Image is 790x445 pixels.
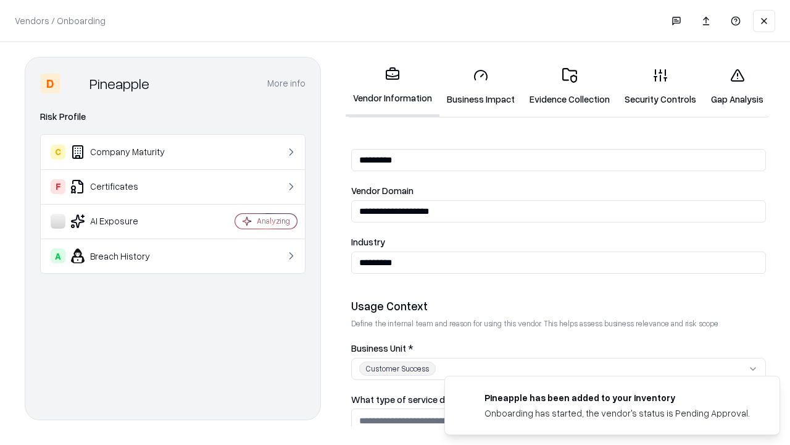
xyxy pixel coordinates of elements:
div: Certificates [51,179,198,194]
div: Breach History [51,248,198,263]
div: Analyzing [257,216,290,226]
a: Vendor Information [346,57,439,117]
a: Security Controls [617,58,704,116]
div: C [51,145,65,159]
div: Risk Profile [40,109,306,124]
a: Evidence Collection [522,58,617,116]
div: AI Exposure [51,214,198,229]
img: Pineapple [65,74,85,93]
div: A [51,248,65,263]
div: Customer Success [359,362,436,376]
p: Vendors / Onboarding [15,14,106,27]
label: What type of service does the vendor provide? * [351,395,766,404]
div: Usage Context [351,299,766,313]
label: Vendor Domain [351,186,766,195]
img: pineappleenergy.com [460,391,475,406]
div: Company Maturity [51,145,198,159]
div: Pineapple [89,74,149,93]
button: Customer Success [351,358,766,380]
a: Gap Analysis [704,58,771,116]
div: F [51,179,65,194]
div: D [40,74,60,93]
a: Business Impact [439,58,522,116]
p: Define the internal team and reason for using this vendor. This helps assess business relevance a... [351,318,766,329]
label: Industry [351,237,766,247]
div: Pineapple has been added to your inventory [484,391,750,404]
label: Business Unit * [351,344,766,353]
button: More info [267,72,306,95]
div: Onboarding has started, the vendor's status is Pending Approval. [484,407,750,420]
